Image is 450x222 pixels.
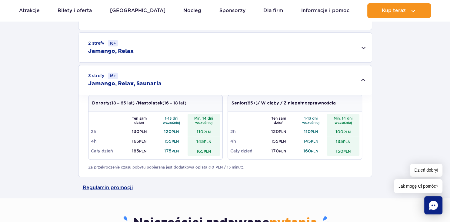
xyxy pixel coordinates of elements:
strong: Dorosły [92,101,110,105]
small: PLN [172,139,179,144]
small: PLN [343,149,351,154]
strong: Nastolatek [138,101,162,105]
td: 170 [262,146,295,156]
td: Cały dzień [230,146,263,156]
p: (18 – 65 lat) / (16 – 18 lat) [92,100,186,106]
th: 1-13 dni wcześniej [155,114,188,127]
strong: Senior [232,101,246,105]
td: 110 [188,127,220,136]
th: 1-13 dni wcześniej [295,114,327,127]
p: Za przekroczenie czasu pobytu pobierana jest dodatkowa opłata (10 PLN / 15 minut). [88,165,362,170]
td: 175 [155,146,188,156]
a: [GEOGRAPHIC_DATA] [110,3,165,18]
td: 135 [327,136,359,146]
th: Ten sam dzień [123,114,155,127]
td: 160 [295,146,327,156]
a: Informacje i pomoc [301,3,349,18]
small: PLN [311,129,318,134]
td: 155 [155,136,188,146]
a: Sponsorzy [219,3,245,18]
td: 4h [230,136,263,146]
span: Jak mogę Ci pomóc? [394,179,442,193]
td: 100 [327,127,359,136]
small: PLN [204,139,211,144]
td: 150 [327,146,359,156]
small: PLN [279,129,286,134]
small: 16+ [108,73,118,79]
td: 185 [123,146,155,156]
a: Bilety i oferta [58,3,92,18]
small: PLN [203,130,211,134]
td: 165 [188,146,220,156]
a: Atrakcje [19,3,40,18]
small: PLN [172,129,179,134]
small: PLN [139,149,146,153]
small: PLN [139,129,147,134]
a: Dla firm [263,3,283,18]
small: PLN [278,139,286,144]
div: Chat [424,196,442,214]
small: 2 strefy [88,40,118,46]
small: PLN [311,149,318,153]
small: PLN [311,139,318,144]
td: 145 [295,136,327,146]
td: 165 [123,136,155,146]
small: PLN [139,139,146,144]
a: Regulamin promocji [83,177,368,198]
h2: Jamango, Relax [88,48,134,55]
small: PLN [172,149,179,153]
td: 130 [123,127,155,136]
td: 110 [295,127,327,136]
td: 145 [188,136,220,146]
h2: Jamango, Relax, Saunaria [88,80,162,87]
small: PLN [343,139,350,144]
small: PLN [204,149,211,154]
td: 120 [262,127,295,136]
small: PLN [343,130,351,134]
button: Kup teraz [367,3,431,18]
a: Nocleg [183,3,201,18]
th: Min. 14 dni wcześniej [327,114,359,127]
small: 3 strefy [88,73,118,79]
td: 2h [230,127,263,136]
small: PLN [279,149,286,153]
td: 120 [155,127,188,136]
td: 155 [262,136,295,146]
th: Min. 14 dni wcześniej [188,114,220,127]
td: 2h [91,127,123,136]
strong: / W ciąży / Z niepełnosprawnością [258,101,336,105]
td: 4h [91,136,123,146]
p: (65+) [232,100,336,106]
th: Ten sam dzień [262,114,295,127]
span: Kup teraz [382,8,406,13]
small: 16+ [108,40,118,46]
td: Cały dzień [91,146,123,156]
span: Dzień dobry! [410,164,442,177]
